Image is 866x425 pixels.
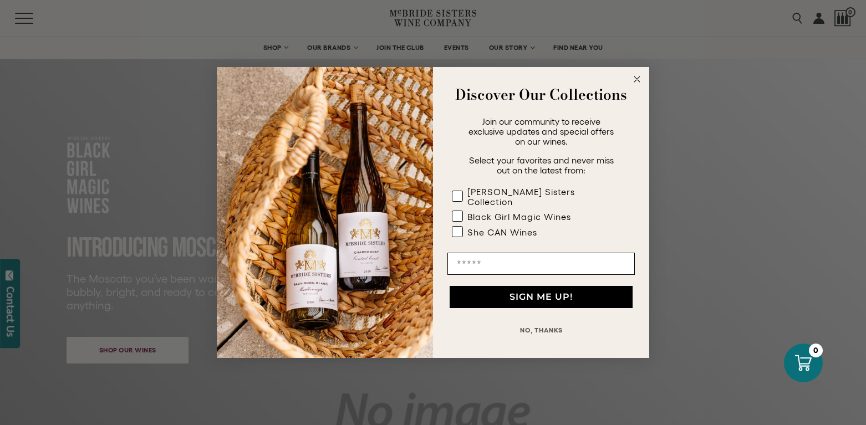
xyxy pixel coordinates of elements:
span: Join our community to receive exclusive updates and special offers on our wines. [468,116,614,146]
div: 0 [809,344,823,357]
button: SIGN ME UP! [450,286,633,308]
input: Email [447,253,635,275]
div: She CAN Wines [467,227,537,237]
div: [PERSON_NAME] Sisters Collection [467,187,613,207]
button: Close dialog [630,73,644,86]
img: 42653730-7e35-4af7-a99d-12bf478283cf.jpeg [217,67,433,358]
div: Black Girl Magic Wines [467,212,571,222]
span: Select your favorites and never miss out on the latest from: [469,155,614,175]
strong: Discover Our Collections [455,84,627,105]
button: NO, THANKS [447,319,635,341]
